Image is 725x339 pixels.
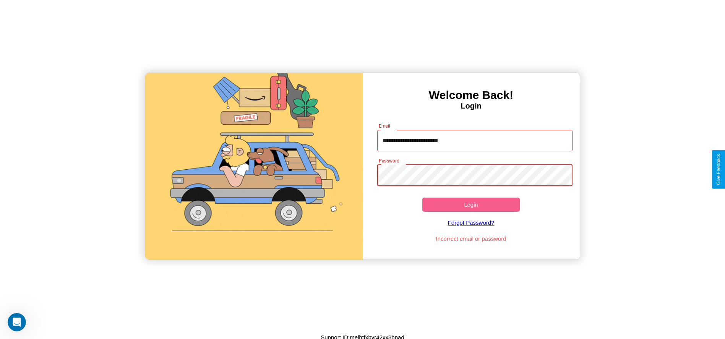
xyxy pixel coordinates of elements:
[145,73,362,260] img: gif
[373,234,569,244] p: Incorrect email or password
[422,198,520,212] button: Login
[8,313,26,331] iframe: Intercom live chat
[716,154,721,185] div: Give Feedback
[379,123,391,129] label: Email
[373,212,569,234] a: Forgot Password?
[363,89,580,102] h3: Welcome Back!
[363,102,580,110] h4: Login
[379,157,399,164] label: Password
